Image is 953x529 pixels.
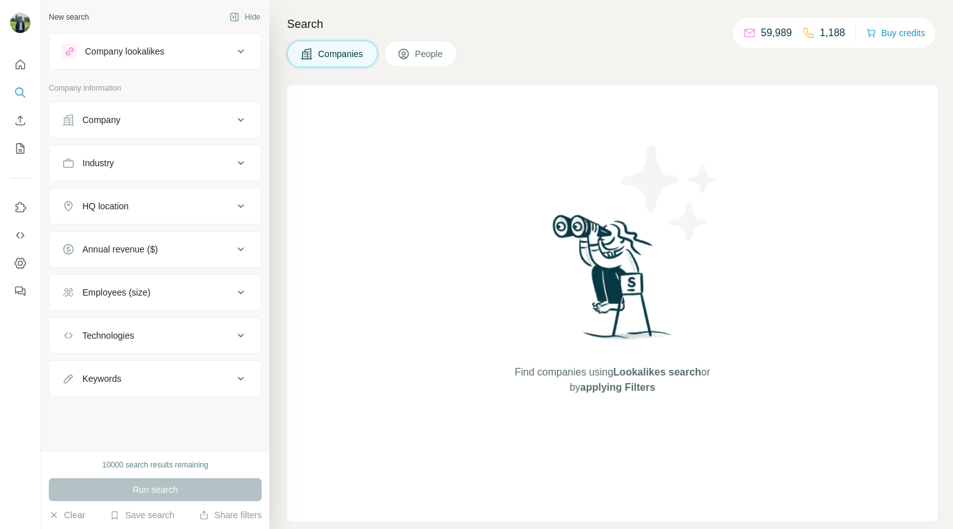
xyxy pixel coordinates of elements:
button: Company lookalikes [49,36,261,67]
button: Industry [49,148,261,178]
div: Company [82,114,120,126]
button: Quick start [10,53,30,76]
button: Annual revenue ($) [49,234,261,264]
button: My lists [10,137,30,160]
button: Hide [221,8,269,27]
button: Search [10,81,30,104]
button: Company [49,105,261,135]
img: Avatar [10,13,30,33]
div: Keywords [82,372,121,385]
button: Employees (size) [49,277,261,308]
button: HQ location [49,191,261,221]
p: 1,188 [820,25,845,41]
div: Annual revenue ($) [82,243,158,256]
button: Keywords [49,363,261,394]
span: Lookalikes search [613,367,701,377]
button: Dashboard [10,252,30,275]
img: Surfe Illustration - Woman searching with binoculars [547,211,679,353]
span: applying Filters [580,382,655,393]
div: New search [49,11,89,23]
span: Companies [318,48,364,60]
button: Clear [49,509,85,521]
button: Use Surfe API [10,224,30,247]
button: Buy credits [866,24,925,42]
p: 59,989 [761,25,792,41]
button: Enrich CSV [10,109,30,132]
div: Company lookalikes [85,45,164,58]
span: Find companies using or by [511,365,713,395]
p: Company information [49,82,262,94]
div: Employees (size) [82,286,150,299]
h4: Search [287,15,938,33]
div: Industry [82,157,114,169]
button: Save search [110,509,174,521]
div: Technologies [82,329,134,342]
img: Surfe Illustration - Stars [613,136,727,250]
button: Feedback [10,280,30,303]
span: People [415,48,444,60]
button: Technologies [49,320,261,351]
div: 10000 search results remaining [102,459,208,471]
button: Share filters [199,509,262,521]
div: HQ location [82,200,129,212]
button: Use Surfe on LinkedIn [10,196,30,219]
